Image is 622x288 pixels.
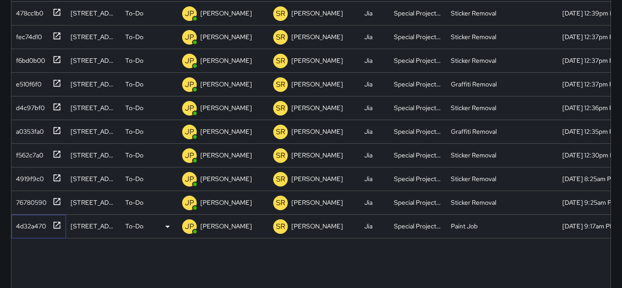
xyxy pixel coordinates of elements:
[12,29,42,41] div: fec74d10
[276,221,285,232] p: SR
[394,56,442,65] div: Special Projects Team
[276,126,285,137] p: SR
[562,198,620,207] div: 8/21/2025, 9:25am PDT
[364,103,372,112] div: Jia
[291,32,343,41] p: [PERSON_NAME]
[364,127,372,136] div: Jia
[562,9,622,18] div: 8/25/2025, 12:39pm PDT
[394,174,442,183] div: Special Projects Team
[12,5,43,18] div: 478cc1b0
[451,198,496,207] div: Sticker Removal
[291,127,343,136] p: [PERSON_NAME]
[125,174,143,183] p: To-Do
[364,198,372,207] div: Jia
[394,151,442,160] div: Special Projects Team
[562,103,622,112] div: 8/25/2025, 12:36pm PDT
[394,222,442,231] div: Special Projects Team
[364,9,372,18] div: Jia
[125,32,143,41] p: To-Do
[200,9,252,18] p: [PERSON_NAME]
[291,174,343,183] p: [PERSON_NAME]
[364,222,372,231] div: Jia
[185,32,194,43] p: JP
[291,103,343,112] p: [PERSON_NAME]
[71,103,116,112] div: 41 Montgomery Street
[276,8,285,19] p: SR
[12,100,45,112] div: d4c97bf0
[12,218,46,231] div: 4d32a470
[276,79,285,90] p: SR
[394,127,442,136] div: Special Projects Team
[185,79,194,90] p: JP
[364,32,372,41] div: Jia
[451,222,478,231] div: Paint Job
[200,127,252,136] p: [PERSON_NAME]
[71,56,116,65] div: 199 Montgomery Street
[394,198,442,207] div: Special Projects Team
[185,221,194,232] p: JP
[562,80,622,89] div: 8/25/2025, 12:37pm PDT
[185,56,194,66] p: JP
[200,174,252,183] p: [PERSON_NAME]
[185,103,194,114] p: JP
[451,56,496,65] div: Sticker Removal
[125,9,143,18] p: To-Do
[291,151,343,160] p: [PERSON_NAME]
[12,194,46,207] div: 76780590
[185,197,194,208] p: JP
[71,80,116,89] div: 41 Montgomery Street
[200,56,252,65] p: [PERSON_NAME]
[276,56,285,66] p: SR
[125,103,143,112] p: To-Do
[451,80,497,89] div: Graffiti Removal
[276,150,285,161] p: SR
[71,127,116,136] div: 8 Montgomery Street
[12,171,44,183] div: 4919f9c0
[562,127,622,136] div: 8/25/2025, 12:35pm PDT
[12,147,43,160] div: f562c7a0
[562,222,618,231] div: 8/21/2025, 9:17am PDT
[451,32,496,41] div: Sticker Removal
[364,80,372,89] div: Jia
[291,56,343,65] p: [PERSON_NAME]
[276,103,285,114] p: SR
[276,174,285,185] p: SR
[364,151,372,160] div: Jia
[185,126,194,137] p: JP
[364,56,372,65] div: Jia
[185,8,194,19] p: JP
[12,76,41,89] div: e510f6f0
[200,198,252,207] p: [PERSON_NAME]
[364,174,372,183] div: Jia
[562,174,619,183] div: 8/22/2025, 8:25am PDT
[125,151,143,160] p: To-Do
[200,103,252,112] p: [PERSON_NAME]
[12,52,45,65] div: f6bd0b00
[562,56,622,65] div: 8/25/2025, 12:37pm PDT
[71,9,116,18] div: 155 Montgomery Street
[125,127,143,136] p: To-Do
[276,32,285,43] p: SR
[394,80,442,89] div: Special Projects Team
[394,32,442,41] div: Special Projects Team
[71,151,116,160] div: 55 Stevenson Street
[451,151,496,160] div: Sticker Removal
[291,198,343,207] p: [PERSON_NAME]
[125,80,143,89] p: To-Do
[125,56,143,65] p: To-Do
[200,32,252,41] p: [PERSON_NAME]
[291,9,343,18] p: [PERSON_NAME]
[185,150,194,161] p: JP
[562,32,622,41] div: 8/25/2025, 12:37pm PDT
[451,174,496,183] div: Sticker Removal
[200,80,252,89] p: [PERSON_NAME]
[451,9,496,18] div: Sticker Removal
[125,222,143,231] p: To-Do
[291,80,343,89] p: [PERSON_NAME]
[276,197,285,208] p: SR
[185,174,194,185] p: JP
[291,222,343,231] p: [PERSON_NAME]
[71,174,116,183] div: 444 Market Street
[71,198,116,207] div: 224 Kearny Street
[12,123,44,136] div: a0353fa0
